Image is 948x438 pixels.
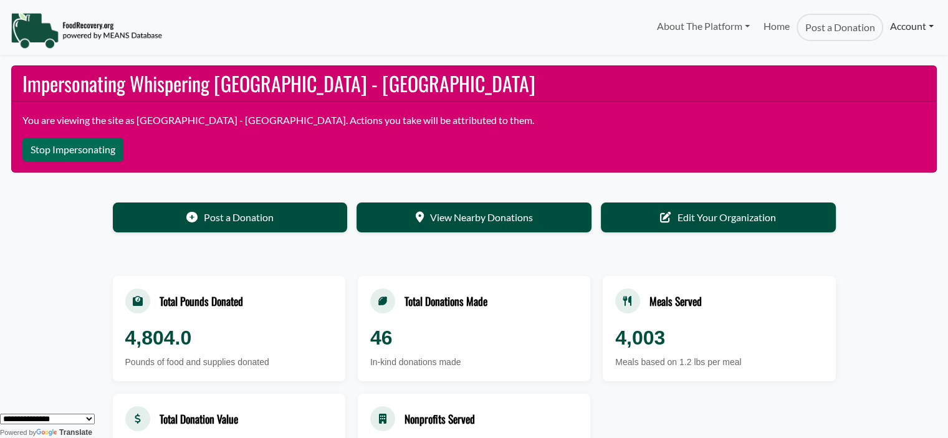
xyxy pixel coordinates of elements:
a: Account [883,14,941,39]
div: Pounds of food and supplies donated [125,356,333,369]
div: 4,003 [615,323,823,353]
a: Home [757,14,797,41]
a: About The Platform [649,14,756,39]
div: Nonprofits Served [405,411,475,427]
div: 46 [370,323,578,353]
div: Total Pounds Donated [160,293,243,309]
div: In-kind donations made [370,356,578,369]
div: Meals Served [649,293,702,309]
div: 4,804.0 [125,323,333,353]
a: View Nearby Donations [357,202,591,232]
a: Translate [36,428,92,437]
a: Edit Your Organization [601,202,836,232]
h2: Impersonating Whispering [GEOGRAPHIC_DATA] - [GEOGRAPHIC_DATA] [12,66,937,102]
button: Stop Impersonating [22,138,123,161]
div: Meals based on 1.2 lbs per meal [615,356,823,369]
img: NavigationLogo_FoodRecovery-91c16205cd0af1ed486a0f1a7774a6544ea792ac00100771e7dd3ec7c0e58e41.png [11,12,162,49]
a: Post a Donation [113,202,348,232]
p: You are viewing the site as [GEOGRAPHIC_DATA] - [GEOGRAPHIC_DATA]. Actions you take will be attri... [22,113,926,128]
a: Post a Donation [797,14,883,41]
div: Total Donation Value [160,411,238,427]
div: Total Donations Made [405,293,487,309]
img: Google Translate [36,429,59,437]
